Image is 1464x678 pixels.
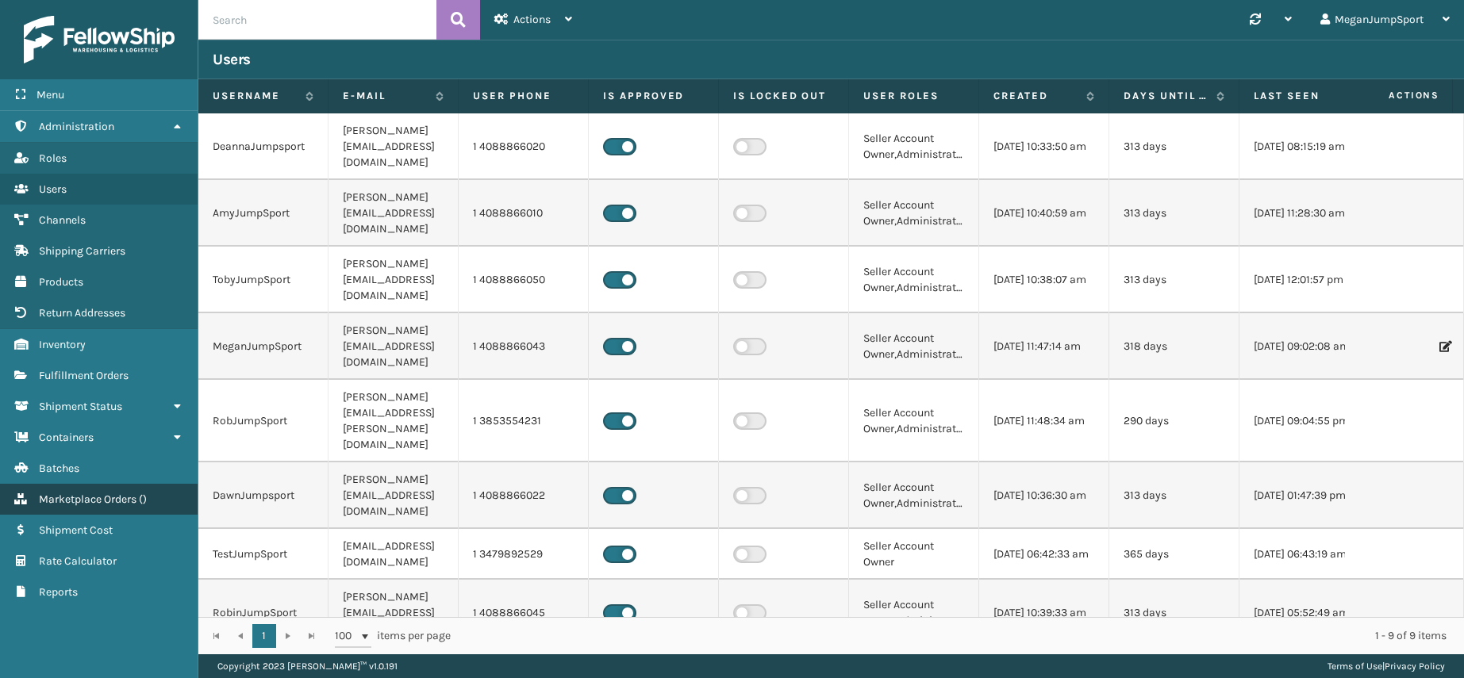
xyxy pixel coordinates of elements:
span: ( ) [139,492,147,506]
span: Inventory [39,338,86,351]
span: Roles [39,151,67,165]
td: Seller Account Owner,Administrators [849,580,979,646]
span: Reports [39,585,78,599]
td: [DATE] 10:40:59 am [979,180,1109,247]
span: Rate Calculator [39,554,117,568]
td: Seller Account Owner [849,529,979,580]
td: TestJumpSport [198,529,329,580]
img: logo [24,16,175,63]
td: 313 days [1109,247,1239,313]
i: Edit [1439,341,1449,352]
td: [DATE] 06:42:33 am [979,529,1109,580]
label: Last Seen [1254,89,1339,103]
span: Menu [37,88,64,102]
td: [DATE] 06:43:19 am [1239,529,1370,580]
label: Username [213,89,298,103]
td: 365 days [1109,529,1239,580]
td: RobinJumpSport [198,580,329,646]
label: Days until password expires [1124,89,1208,103]
td: 1 4088866043 [459,313,589,380]
td: [PERSON_NAME][EMAIL_ADDRESS][DOMAIN_NAME] [329,580,459,646]
div: 1 - 9 of 9 items [473,628,1447,644]
td: [DATE] 11:48:34 am [979,380,1109,462]
td: 313 days [1109,580,1239,646]
span: Channels [39,213,86,227]
td: DawnJumpsport [198,462,329,529]
td: 313 days [1109,113,1239,180]
a: Terms of Use [1328,661,1382,672]
span: items per page [335,624,451,648]
td: [PERSON_NAME][EMAIL_ADDRESS][DOMAIN_NAME] [329,462,459,529]
p: Copyright 2023 [PERSON_NAME]™ v 1.0.191 [217,654,398,678]
label: E-mail [343,89,428,103]
label: Is Approved [603,89,704,103]
td: 1 4088866010 [459,180,589,247]
td: AmyJumpSport [198,180,329,247]
td: [DATE] 09:02:08 am [1239,313,1370,380]
td: 1 4088866045 [459,580,589,646]
td: [DATE] 12:01:57 pm [1239,247,1370,313]
td: DeannaJumpsport [198,113,329,180]
span: Batches [39,462,79,475]
td: 1 3853554231 [459,380,589,462]
a: Privacy Policy [1385,661,1445,672]
td: [EMAIL_ADDRESS][DOMAIN_NAME] [329,529,459,580]
label: Created [993,89,1078,103]
td: 318 days [1109,313,1239,380]
span: Actions [513,13,551,26]
td: 1 3479892529 [459,529,589,580]
td: 313 days [1109,180,1239,247]
td: 290 days [1109,380,1239,462]
span: Fulfillment Orders [39,369,129,382]
td: [DATE] 11:28:30 am [1239,180,1370,247]
span: Shipping Carriers [39,244,125,258]
td: 313 days [1109,462,1239,529]
td: [DATE] 10:36:30 am [979,462,1109,529]
td: [PERSON_NAME][EMAIL_ADDRESS][DOMAIN_NAME] [329,180,459,247]
span: Actions [1339,82,1449,109]
td: [PERSON_NAME][EMAIL_ADDRESS][DOMAIN_NAME] [329,113,459,180]
span: Users [39,182,67,196]
td: [DATE] 09:04:55 pm [1239,380,1370,462]
td: [DATE] 10:33:50 am [979,113,1109,180]
span: Return Addresses [39,306,125,320]
a: 1 [252,624,276,648]
span: Shipment Status [39,400,122,413]
td: Seller Account Owner,Administrators [849,462,979,529]
td: 1 4088866050 [459,247,589,313]
td: Seller Account Owner,Administrators [849,247,979,313]
label: Is Locked Out [733,89,834,103]
td: Seller Account Owner,Administrators [849,380,979,462]
td: Seller Account Owner,Administrators [849,180,979,247]
td: [DATE] 01:47:39 pm [1239,462,1370,529]
span: Administration [39,120,114,133]
td: 1 4088866020 [459,113,589,180]
span: Marketplace Orders [39,492,136,506]
td: [DATE] 11:47:14 am [979,313,1109,380]
td: [PERSON_NAME][EMAIL_ADDRESS][DOMAIN_NAME] [329,247,459,313]
td: [PERSON_NAME][EMAIL_ADDRESS][PERSON_NAME][DOMAIN_NAME] [329,380,459,462]
td: [PERSON_NAME][EMAIL_ADDRESS][DOMAIN_NAME] [329,313,459,380]
span: Products [39,275,83,289]
td: [DATE] 05:52:49 am [1239,580,1370,646]
td: TobyJumpSport [198,247,329,313]
td: [DATE] 10:39:33 am [979,580,1109,646]
span: Shipment Cost [39,523,113,537]
label: User Roles [863,89,964,103]
span: 100 [335,628,359,644]
div: | [1328,654,1445,678]
label: User phone [473,89,574,103]
td: RobJumpSport [198,380,329,462]
td: Seller Account Owner,Administrators [849,113,979,180]
span: Containers [39,431,94,444]
td: Seller Account Owner,Administrators [849,313,979,380]
td: MeganJumpSport [198,313,329,380]
td: [DATE] 10:38:07 am [979,247,1109,313]
td: [DATE] 08:15:19 am [1239,113,1370,180]
td: 1 4088866022 [459,462,589,529]
h3: Users [213,50,251,69]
